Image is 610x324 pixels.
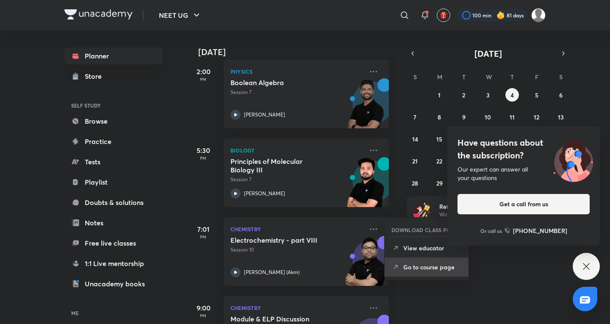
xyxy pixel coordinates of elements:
[64,306,163,320] h6: ME
[436,135,442,143] abbr: September 15, 2025
[437,8,450,22] button: avatar
[64,133,163,150] a: Practice
[554,88,568,102] button: September 6, 2025
[186,155,220,161] p: PM
[64,275,163,292] a: Unacademy books
[535,91,538,99] abbr: September 5, 2025
[481,88,495,102] button: September 3, 2025
[437,73,442,81] abbr: Monday
[505,110,519,124] button: September 11, 2025
[531,8,546,22] img: Kushagra Singh
[64,235,163,252] a: Free live classes
[433,110,446,124] button: September 8, 2025
[64,214,163,231] a: Notes
[486,91,490,99] abbr: September 3, 2025
[230,89,363,96] p: Session 7
[230,78,336,87] h5: Boolean Algebra
[230,303,363,313] p: Chemistry
[505,88,519,102] button: September 4, 2025
[230,246,363,254] p: Session 10
[230,145,363,155] p: Biology
[505,226,567,235] a: [PHONE_NUMBER]
[64,9,133,19] img: Company Logo
[230,176,363,183] p: Session 7
[457,136,590,162] h4: Have questions about the subscription?
[403,244,462,252] p: View educator
[408,176,422,190] button: September 28, 2025
[64,98,163,113] h6: SELF STUDY
[64,255,163,272] a: 1:1 Live mentorship
[440,11,447,19] img: avatar
[403,263,462,271] p: Go to course page
[439,211,543,219] p: Win a laptop, vouchers & more
[438,91,441,99] abbr: September 1, 2025
[559,73,563,81] abbr: Saturday
[413,113,416,121] abbr: September 7, 2025
[64,47,163,64] a: Planner
[474,48,502,59] span: [DATE]
[186,224,220,234] h5: 7:01
[534,113,539,121] abbr: September 12, 2025
[244,269,299,276] p: [PERSON_NAME] (Akm)
[412,135,418,143] abbr: September 14, 2025
[230,236,336,244] h5: Electrochemistry - part VIII
[535,73,538,81] abbr: Friday
[230,224,363,234] p: Chemistry
[554,110,568,124] button: September 13, 2025
[433,132,446,146] button: September 15, 2025
[510,91,514,99] abbr: September 4, 2025
[186,234,220,239] p: PM
[480,227,502,235] p: Or call us
[244,111,285,119] p: [PERSON_NAME]
[530,110,543,124] button: September 12, 2025
[64,113,163,130] a: Browse
[486,73,492,81] abbr: Wednesday
[513,226,567,235] h6: [PHONE_NUMBER]
[244,190,285,197] p: [PERSON_NAME]
[342,157,389,216] img: unacademy
[64,153,163,170] a: Tests
[413,73,417,81] abbr: Sunday
[342,78,389,137] img: unacademy
[154,7,207,24] button: NEET UG
[436,157,442,165] abbr: September 22, 2025
[462,113,466,121] abbr: September 9, 2025
[530,88,543,102] button: September 5, 2025
[433,176,446,190] button: September 29, 2025
[485,113,491,121] abbr: September 10, 2025
[462,91,465,99] abbr: September 2, 2025
[546,136,600,182] img: ttu_illustration_new.svg
[408,132,422,146] button: September 14, 2025
[558,113,564,121] abbr: September 13, 2025
[64,194,163,211] a: Doubts & solutions
[186,77,220,82] p: PM
[481,110,495,124] button: September 10, 2025
[419,47,557,59] button: [DATE]
[391,226,454,234] h6: DOWNLOAD CLASS PDF
[408,154,422,168] button: September 21, 2025
[85,71,107,81] div: Store
[559,91,563,99] abbr: September 6, 2025
[510,113,515,121] abbr: September 11, 2025
[64,9,133,22] a: Company Logo
[510,73,514,81] abbr: Thursday
[186,145,220,155] h5: 5:30
[462,73,466,81] abbr: Tuesday
[413,202,430,219] img: referral
[412,157,418,165] abbr: September 21, 2025
[186,313,220,318] p: PM
[408,110,422,124] button: September 7, 2025
[433,88,446,102] button: September 1, 2025
[186,303,220,313] h5: 9:00
[198,47,397,57] h4: [DATE]
[457,110,471,124] button: September 9, 2025
[186,66,220,77] h5: 2:00
[438,113,441,121] abbr: September 8, 2025
[230,66,363,77] p: Physics
[457,194,590,214] button: Get a call from us
[412,179,418,187] abbr: September 28, 2025
[439,202,543,211] h6: Refer friends
[64,68,163,85] a: Store
[436,179,443,187] abbr: September 29, 2025
[457,88,471,102] button: September 2, 2025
